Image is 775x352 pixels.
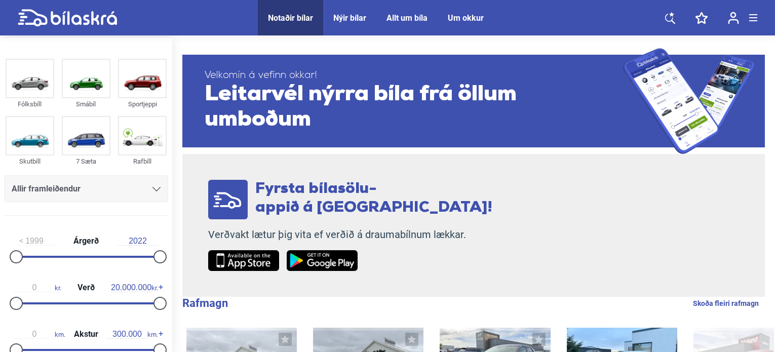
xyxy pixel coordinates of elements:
[333,13,366,23] a: Nýir bílar
[62,98,110,110] div: Smábíl
[182,297,228,309] b: Rafmagn
[118,155,167,167] div: Rafbíll
[6,98,54,110] div: Fólksbíll
[728,12,739,24] img: user-login.svg
[386,13,428,23] a: Allt um bíla
[205,69,623,82] span: Velkomin á vefinn okkar!
[12,182,81,196] span: Allir framleiðendur
[693,297,759,310] a: Skoða fleiri rafmagn
[14,283,61,292] span: kr.
[75,284,97,292] span: Verð
[14,330,65,339] span: km.
[107,330,158,339] span: km.
[62,155,110,167] div: 7 Sæta
[118,98,167,110] div: Sportjeppi
[448,13,484,23] a: Um okkur
[111,283,158,292] span: kr.
[71,237,101,245] span: Árgerð
[255,181,492,216] span: Fyrsta bílasölu- appið á [GEOGRAPHIC_DATA]!
[6,155,54,167] div: Skutbíll
[208,228,492,241] p: Verðvakt lætur þig vita ef verðið á draumabílnum lækkar.
[71,330,101,338] span: Akstur
[205,82,623,133] span: Leitarvél nýrra bíla frá öllum umboðum
[268,13,313,23] a: Notaðir bílar
[182,48,765,154] a: Velkomin á vefinn okkar!Leitarvél nýrra bíla frá öllum umboðum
